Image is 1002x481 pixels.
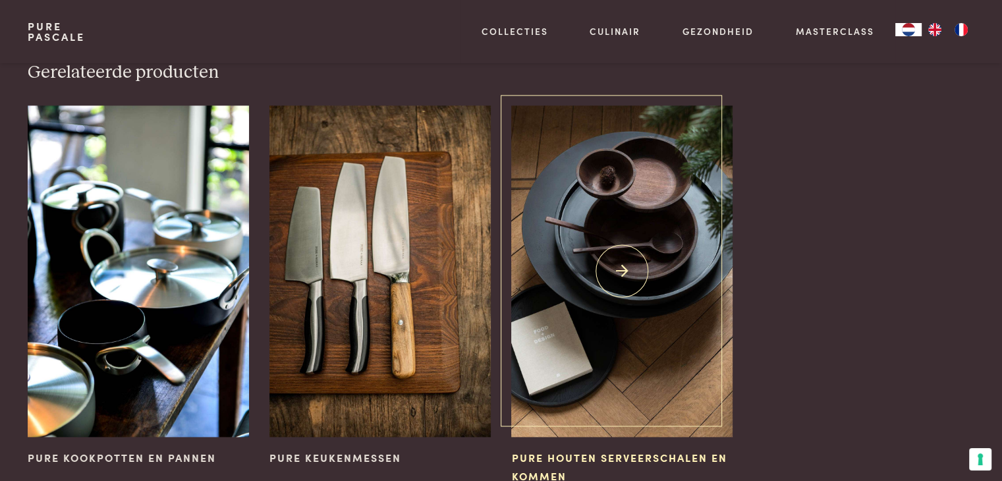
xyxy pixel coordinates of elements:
a: NL [895,23,922,36]
img: Pure keukenmessen [269,105,490,437]
a: Masterclass [796,24,874,38]
h3: Gerelateerde producten [28,61,219,84]
span: Pure kookpotten en pannen [28,450,216,465]
img: Pure houten serveerschalen en kommen [511,105,732,437]
ul: Language list [922,23,974,36]
a: PurePascale [28,21,85,42]
span: Pure keukenmessen [269,450,401,465]
a: FR [948,23,974,36]
img: Pure kookpotten en pannen [28,105,248,437]
a: Pure kookpotten en pannen Pure kookpotten en pannen [28,105,248,466]
aside: Language selected: Nederlands [895,23,974,36]
a: Gezondheid [682,24,754,38]
button: Uw voorkeuren voor toestemming voor trackingtechnologieën [969,448,991,470]
a: Pure keukenmessen Pure keukenmessen [269,105,490,466]
a: Culinair [590,24,640,38]
a: EN [922,23,948,36]
a: Collecties [482,24,548,38]
div: Language [895,23,922,36]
